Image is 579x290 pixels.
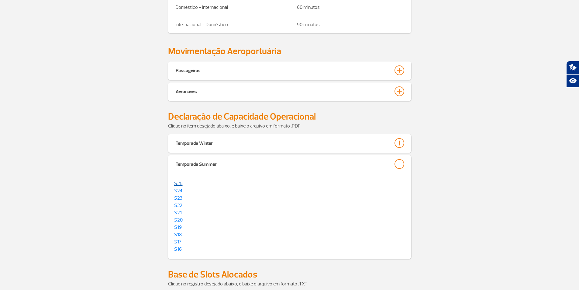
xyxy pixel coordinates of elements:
h2: Declaração de Capacidade Operacional [168,111,411,122]
a: S18 [174,232,182,238]
button: Abrir tradutor de língua de sinais. [566,61,579,74]
a: S21 [174,210,182,216]
a: S24 [174,188,182,194]
div: Aeronaves [176,86,197,95]
a: S19 [174,224,182,230]
td: 90 minutos [290,16,411,33]
button: Aeronaves [175,86,404,96]
td: Internacional - Doméstico [168,16,290,33]
h2: Base de Slots Alocados [168,269,411,280]
button: Temporada Summer [175,159,404,169]
a: S23 [174,195,182,201]
div: Temporada Summer [176,159,217,168]
h2: Movimentação Aeroportuária [168,46,411,57]
a: S17 [174,239,181,245]
a: S22 [174,202,182,208]
a: S16 [174,246,182,252]
button: Temporada Winter [175,138,404,148]
div: Passageiros [176,65,201,74]
button: Passageiros [175,65,404,75]
p: Clique no registro desejado abaixo, e baixe o arquivo em formato .TXT [168,280,411,288]
p: Clique no item desejado abaixo, e baixe o arquivo em formato .PDF [168,122,411,130]
div: Temporada Winter [176,138,213,147]
button: Abrir recursos assistivos. [566,74,579,88]
a: S20 [174,217,183,223]
a: S25 [174,180,183,187]
div: Plugin de acessibilidade da Hand Talk. [566,61,579,88]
